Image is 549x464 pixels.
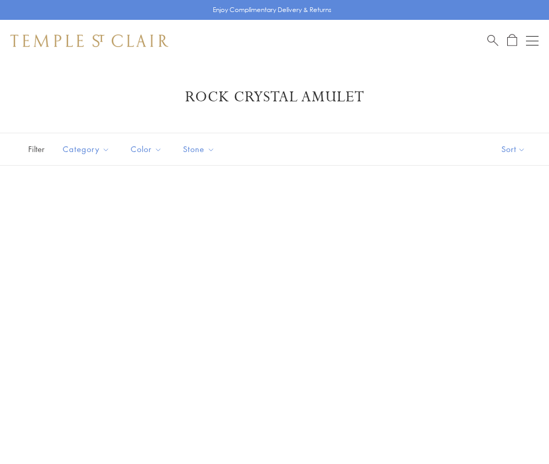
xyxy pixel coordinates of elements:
[478,133,549,165] button: Show sort by
[213,5,331,15] p: Enjoy Complimentary Delivery & Returns
[526,34,539,47] button: Open navigation
[125,143,170,156] span: Color
[10,34,168,47] img: Temple St. Clair
[487,34,498,47] a: Search
[178,143,223,156] span: Stone
[507,34,517,47] a: Open Shopping Bag
[55,137,118,161] button: Category
[123,137,170,161] button: Color
[26,88,523,107] h1: Rock Crystal Amulet
[175,137,223,161] button: Stone
[58,143,118,156] span: Category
